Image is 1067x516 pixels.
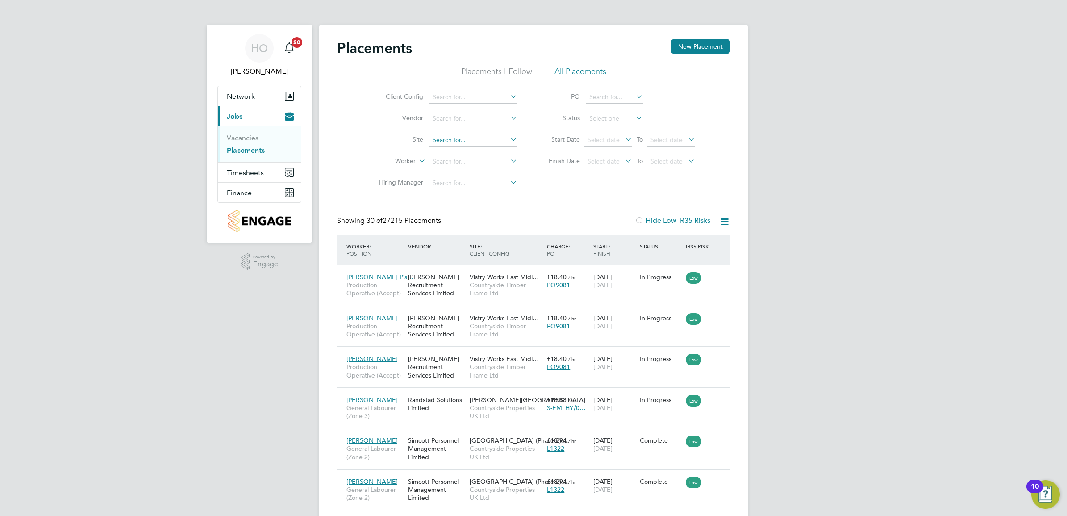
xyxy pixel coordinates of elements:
[547,436,567,445] span: £18.94
[547,355,567,363] span: £18.40
[372,92,423,101] label: Client Config
[346,404,404,420] span: General Labourer (Zone 3)
[684,238,714,254] div: IR35 Risk
[547,314,567,322] span: £18.40
[593,445,613,453] span: [DATE]
[591,432,638,457] div: [DATE]
[344,391,730,399] a: [PERSON_NAME]General Labourer (Zone 3)Randstad Solutions Limited[PERSON_NAME][GEOGRAPHIC_DATA]Cou...
[640,396,682,404] div: In Progress
[588,136,620,144] span: Select date
[588,157,620,165] span: Select date
[593,363,613,371] span: [DATE]
[429,155,517,168] input: Search for...
[547,273,567,281] span: £18.40
[547,363,570,371] span: PO9081
[591,268,638,294] div: [DATE]
[406,268,467,302] div: [PERSON_NAME] Recruitment Services Limited
[346,281,404,297] span: Production Operative (Accept)
[429,91,517,104] input: Search for...
[429,113,517,125] input: Search for...
[406,310,467,343] div: [PERSON_NAME] Recruitment Services Limited
[344,432,730,439] a: [PERSON_NAME]General Labourer (Zone 2)Simcott Personnel Management Limited[GEOGRAPHIC_DATA] (Phas...
[227,189,252,197] span: Finance
[591,350,638,375] div: [DATE]
[280,34,298,63] a: 20
[640,355,682,363] div: In Progress
[344,238,406,261] div: Worker
[568,274,576,281] span: / hr
[593,281,613,289] span: [DATE]
[367,216,383,225] span: 30 of
[1031,480,1060,509] button: Open Resource Center, 10 new notifications
[547,445,564,453] span: L1322
[593,243,610,257] span: / Finish
[591,391,638,416] div: [DATE]
[686,395,701,407] span: Low
[640,478,682,486] div: Complete
[372,114,423,122] label: Vendor
[344,268,730,276] a: [PERSON_NAME] Pis…Production Operative (Accept)[PERSON_NAME] Recruitment Services LimitedVistry W...
[227,92,255,101] span: Network
[227,146,265,155] a: Placements
[337,216,443,226] div: Showing
[406,238,467,254] div: Vendor
[638,238,684,254] div: Status
[686,436,701,447] span: Low
[218,126,301,162] div: Jobs
[593,404,613,412] span: [DATE]
[346,322,404,338] span: Production Operative (Accept)
[640,314,682,322] div: In Progress
[686,477,701,488] span: Low
[467,238,545,261] div: Site
[540,114,580,122] label: Status
[686,354,701,365] span: Low
[671,39,730,54] button: New Placement
[650,136,683,144] span: Select date
[364,157,416,166] label: Worker
[568,437,576,444] span: / hr
[241,253,279,270] a: Powered byEngage
[346,243,371,257] span: / Position
[292,37,302,48] span: 20
[372,135,423,143] label: Site
[218,163,301,182] button: Timesheets
[470,486,542,502] span: Countryside Properties UK Ltd
[547,281,570,289] span: PO9081
[470,445,542,461] span: Countryside Properties UK Ltd
[346,478,398,486] span: [PERSON_NAME]
[346,436,398,445] span: [PERSON_NAME]
[346,445,404,461] span: General Labourer (Zone 2)
[568,478,576,485] span: / hr
[470,404,542,420] span: Countryside Properties UK Ltd
[470,396,585,404] span: [PERSON_NAME][GEOGRAPHIC_DATA]
[227,134,258,142] a: Vacancies
[346,486,404,502] span: General Labourer (Zone 2)
[568,315,576,322] span: / hr
[634,134,646,145] span: To
[470,273,539,281] span: Vistry Works East Midl…
[218,86,301,106] button: Network
[593,322,613,330] span: [DATE]
[650,157,683,165] span: Select date
[346,355,398,363] span: [PERSON_NAME]
[591,473,638,498] div: [DATE]
[686,313,701,325] span: Low
[635,216,710,225] label: Hide Low IR35 Risks
[547,478,567,486] span: £18.94
[344,309,730,317] a: [PERSON_NAME]Production Operative (Accept)[PERSON_NAME] Recruitment Services LimitedVistry Works ...
[406,391,467,416] div: Randstad Solutions Limited
[344,473,730,480] a: [PERSON_NAME]General Labourer (Zone 2)Simcott Personnel Management Limited[GEOGRAPHIC_DATA] (Phas...
[1031,487,1039,498] div: 10
[217,66,301,77] span: Harry Owen
[470,322,542,338] span: Countryside Timber Frame Ltd
[346,273,413,281] span: [PERSON_NAME] Pis…
[470,314,539,322] span: Vistry Works East Midl…
[591,310,638,335] div: [DATE]
[461,66,532,82] li: Placements I Follow
[337,39,412,57] h2: Placements
[547,486,564,494] span: L1322
[554,66,606,82] li: All Placements
[593,486,613,494] span: [DATE]
[217,210,301,232] a: Go to home page
[218,106,301,126] button: Jobs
